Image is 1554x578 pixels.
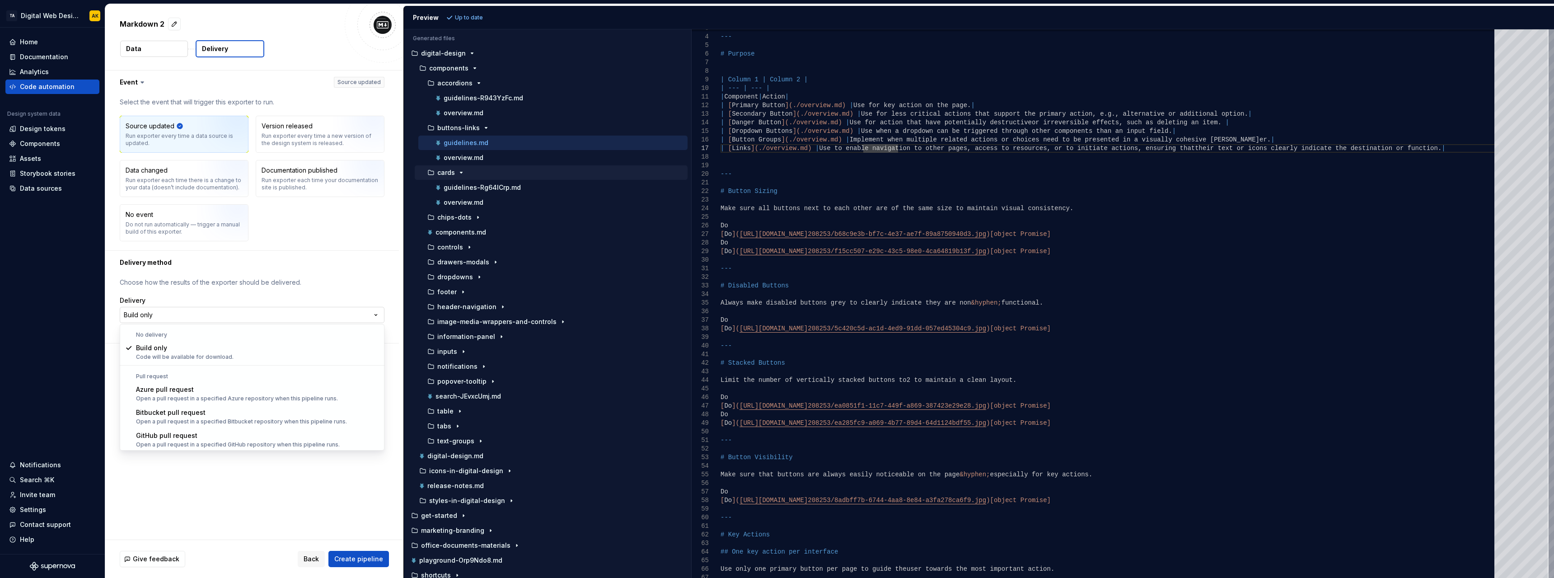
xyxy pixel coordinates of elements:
div: Open a pull request in a specified Bitbucket repository when this pipeline runs. [136,418,347,425]
div: Open a pull request in a specified Azure repository when this pipeline runs. [136,395,338,402]
span: Azure pull request [136,385,194,393]
span: Bitbucket pull request [136,409,206,416]
div: No delivery [122,331,383,338]
span: Build only [136,344,167,352]
span: GitHub pull request [136,432,197,439]
div: Code will be available for download. [136,353,234,361]
div: Open a pull request in a specified GitHub repository when this pipeline runs. [136,441,340,448]
div: Pull request [122,373,383,380]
